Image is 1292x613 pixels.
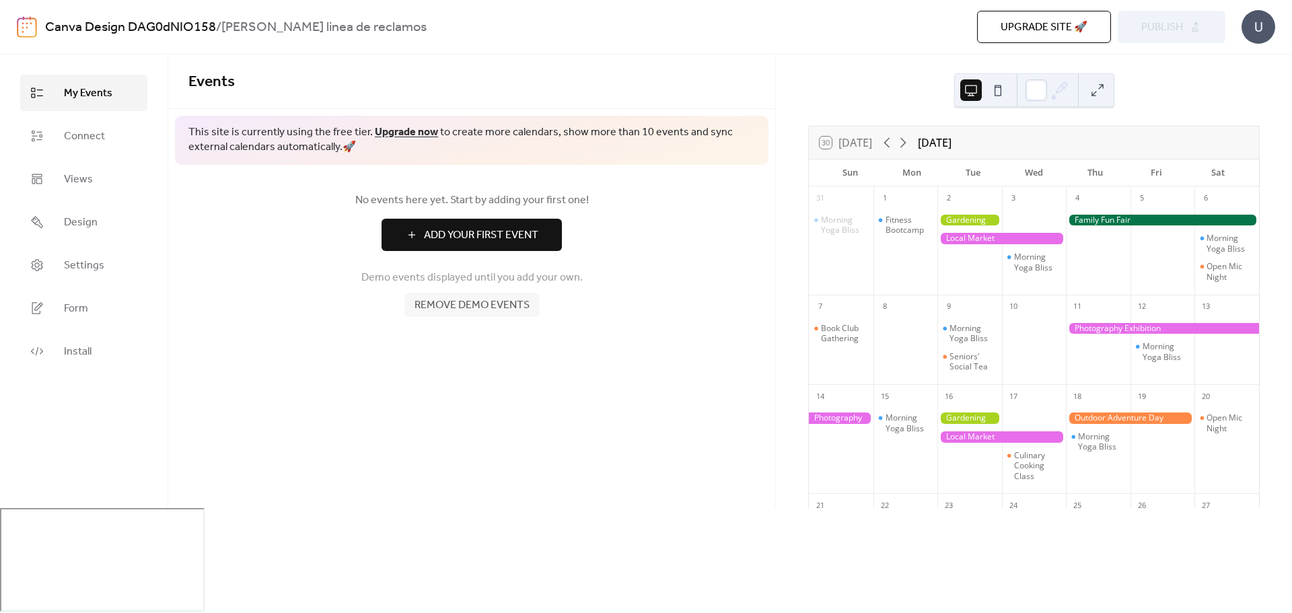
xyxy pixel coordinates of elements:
[1002,450,1067,482] div: Culinary Cooking Class
[64,172,93,188] span: Views
[881,159,942,186] div: Mon
[1207,261,1254,282] div: Open Mic Night
[20,204,147,240] a: Design
[1001,20,1087,36] span: Upgrade site 🚀
[188,219,755,251] a: Add Your First Event
[1070,389,1085,404] div: 18
[20,118,147,154] a: Connect
[886,412,933,433] div: Morning Yoga Bliss
[1002,252,1067,273] div: Morning Yoga Bliss
[949,351,997,372] div: Seniors' Social Tea
[1126,159,1187,186] div: Fri
[1006,299,1021,314] div: 10
[941,389,956,404] div: 16
[404,293,540,317] button: Remove demo events
[873,412,938,433] div: Morning Yoga Bliss
[877,389,892,404] div: 15
[1014,450,1061,482] div: Culinary Cooking Class
[1130,341,1195,362] div: Morning Yoga Bliss
[64,258,104,274] span: Settings
[877,191,892,206] div: 1
[1066,215,1259,226] div: Family Fun Fair
[873,215,938,236] div: Fitness Bootcamp
[375,122,438,143] a: Upgrade now
[1198,389,1213,404] div: 20
[20,75,147,111] a: My Events
[1078,431,1125,452] div: Morning Yoga Bliss
[1135,299,1149,314] div: 12
[1066,412,1194,424] div: Outdoor Adventure Day
[937,323,1002,344] div: Morning Yoga Bliss
[1198,299,1213,314] div: 13
[1003,159,1065,186] div: Wed
[188,192,755,209] span: No events here yet. Start by adding your first one!
[1006,191,1021,206] div: 3
[424,227,538,244] span: Add Your First Event
[20,247,147,283] a: Settings
[1198,191,1213,206] div: 6
[64,85,112,102] span: My Events
[1006,389,1021,404] div: 17
[877,498,892,513] div: 22
[1143,341,1190,362] div: Morning Yoga Bliss
[1194,261,1259,282] div: Open Mic Night
[937,412,1002,424] div: Gardening Workshop
[1070,191,1085,206] div: 4
[64,129,105,145] span: Connect
[918,135,952,151] div: [DATE]
[937,233,1066,244] div: Local Market
[937,351,1002,372] div: Seniors' Social Tea
[977,11,1111,43] button: Upgrade site 🚀
[813,299,828,314] div: 7
[1135,498,1149,513] div: 26
[1006,498,1021,513] div: 24
[942,159,1003,186] div: Tue
[188,125,755,155] span: This site is currently using the free tier. to create more calendars, show more than 10 events an...
[821,215,868,236] div: Morning Yoga Bliss
[1066,431,1130,452] div: Morning Yoga Bliss
[1194,233,1259,254] div: Morning Yoga Bliss
[1198,498,1213,513] div: 27
[1070,498,1085,513] div: 25
[877,299,892,314] div: 8
[813,191,828,206] div: 31
[820,159,881,186] div: Sun
[1070,299,1085,314] div: 11
[361,270,583,286] span: Demo events displayed until you add your own.
[1135,389,1149,404] div: 19
[1194,412,1259,433] div: Open Mic Night
[1135,191,1149,206] div: 5
[1207,412,1254,433] div: Open Mic Night
[1207,233,1254,254] div: Morning Yoga Bliss
[809,323,873,344] div: Book Club Gathering
[221,15,427,40] b: [PERSON_NAME] linea de reclamos
[64,301,88,317] span: Form
[1187,159,1248,186] div: Sat
[941,498,956,513] div: 23
[20,333,147,369] a: Install
[809,412,873,424] div: Photography Exhibition
[941,299,956,314] div: 9
[821,323,868,344] div: Book Club Gathering
[937,215,1002,226] div: Gardening Workshop
[188,67,235,97] span: Events
[415,297,530,314] span: Remove demo events
[45,15,216,40] a: Canva Design DAG0dNIO158
[949,323,997,344] div: Morning Yoga Bliss
[1242,10,1275,44] div: U
[64,344,92,360] span: Install
[20,161,147,197] a: Views
[813,498,828,513] div: 21
[216,15,221,40] b: /
[17,16,37,38] img: logo
[941,191,956,206] div: 2
[886,215,933,236] div: Fitness Bootcamp
[937,431,1066,443] div: Local Market
[382,219,562,251] button: Add Your First Event
[1014,252,1061,273] div: Morning Yoga Bliss
[1066,323,1259,334] div: Photography Exhibition
[813,389,828,404] div: 14
[1065,159,1126,186] div: Thu
[64,215,98,231] span: Design
[20,290,147,326] a: Form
